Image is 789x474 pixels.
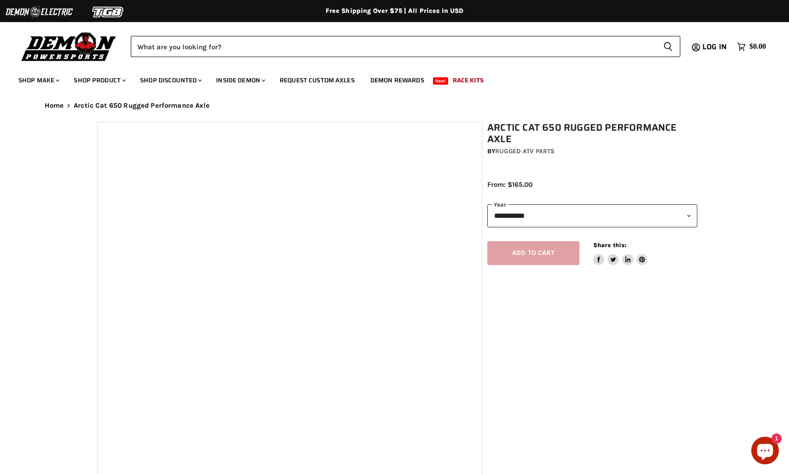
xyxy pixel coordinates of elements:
a: Log in [698,43,732,51]
a: Inside Demon [209,71,271,90]
input: Search [131,36,656,57]
form: Product [131,36,680,57]
a: Shop Make [12,71,65,90]
a: Shop Product [67,71,131,90]
a: $0.00 [732,40,771,53]
img: TGB Logo 2 [74,3,143,21]
span: New! [433,77,449,85]
a: Shop Discounted [133,71,207,90]
span: Log in [702,41,727,52]
select: year [487,204,697,227]
a: Rugged ATV Parts [495,147,555,155]
span: Arctic Cat 650 Rugged Performance Axle [74,102,210,110]
aside: Share this: [593,241,648,266]
div: Free Shipping Over $75 | All Prices In USD [26,7,763,15]
img: Demon Powersports [18,30,119,63]
inbox-online-store-chat: Shopify online store chat [748,437,782,467]
button: Search [656,36,680,57]
ul: Main menu [12,67,764,90]
a: Request Custom Axles [273,71,362,90]
nav: Breadcrumbs [26,102,763,110]
a: Demon Rewards [363,71,431,90]
a: Home [45,102,64,110]
div: by [487,146,697,156]
span: $0.00 [749,42,766,51]
h1: Arctic Cat 650 Rugged Performance Axle [487,122,697,145]
a: Race Kits [446,71,491,90]
span: From: $165.00 [487,180,532,189]
img: Demon Electric Logo 2 [5,3,74,21]
span: Share this: [593,242,626,249]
